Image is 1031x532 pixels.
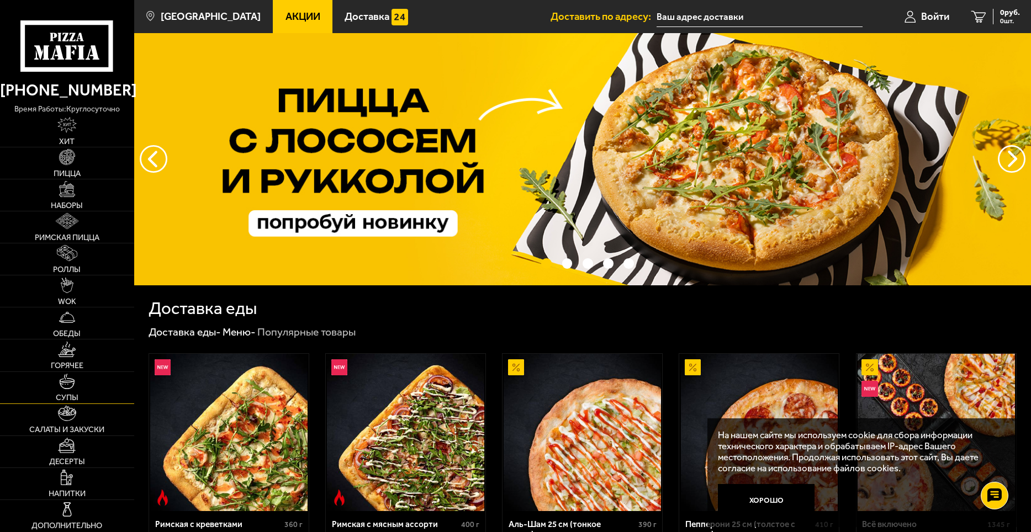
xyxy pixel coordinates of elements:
span: 400 г [461,520,479,529]
button: точки переключения [562,258,573,269]
img: Акционный [861,359,877,375]
img: Акционный [508,359,524,375]
img: Новинка [331,359,347,375]
span: 0 руб. [1000,9,1020,17]
img: Акционный [685,359,701,375]
span: Роллы [53,265,81,273]
button: точки переключения [623,258,634,269]
span: Войти [921,12,949,22]
span: Доставить по адресу: [551,12,657,22]
span: Напитки [49,490,86,497]
a: Меню- [223,326,256,338]
button: точки переключения [583,258,593,269]
span: Десерты [49,457,85,465]
img: Новинка [155,359,171,375]
button: предыдущий [998,145,1025,173]
span: Дополнительно [31,522,102,529]
div: Популярные товары [257,325,356,339]
span: Обеды [53,329,81,337]
div: Римская с креветками [155,519,282,530]
a: НовинкаОстрое блюдоРимская с мясным ассорти [326,354,485,511]
span: Хит [59,137,75,145]
p: На нашем сайте мы используем cookie для сбора информации технического характера и обрабатываем IP... [718,429,999,474]
h1: Доставка еды [149,300,257,317]
img: Аль-Шам 25 см (тонкое тесто) [504,354,661,511]
a: Доставка еды- [149,326,221,338]
img: Пепперони 25 см (толстое с сыром) [681,354,838,511]
div: Римская с мясным ассорти [332,519,459,530]
span: Доставка [345,12,389,22]
span: WOK [58,297,76,305]
span: Пицца [54,169,81,177]
span: 360 г [284,520,303,529]
span: Римская пицца [35,233,99,241]
span: Салаты и закуски [29,425,104,433]
span: 390 г [638,520,657,529]
img: Римская с креветками [150,354,308,511]
a: АкционныйПепперони 25 см (толстое с сыром) [679,354,839,511]
a: АкционныйНовинкаВсё включено [856,354,1016,511]
img: Новинка [861,381,877,397]
img: Всё включено [858,354,1015,511]
button: точки переключения [603,258,614,269]
span: Наборы [51,201,83,209]
img: Острое блюдо [331,490,347,506]
span: Супы [56,393,78,401]
input: Ваш адрес доставки [657,7,863,27]
span: 0 шт. [1000,18,1020,24]
img: 15daf4d41897b9f0e9f617042186c801.svg [392,9,408,25]
img: Острое блюдо [155,490,171,506]
img: Римская с мясным ассорти [327,354,484,511]
a: НовинкаОстрое блюдоРимская с креветками [149,354,309,511]
button: точки переключения [541,258,552,269]
span: Горячее [51,361,83,369]
button: Хорошо [718,484,815,516]
a: АкционныйАль-Шам 25 см (тонкое тесто) [503,354,662,511]
span: [GEOGRAPHIC_DATA] [161,12,261,22]
button: следующий [140,145,167,173]
span: Акции [285,12,320,22]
